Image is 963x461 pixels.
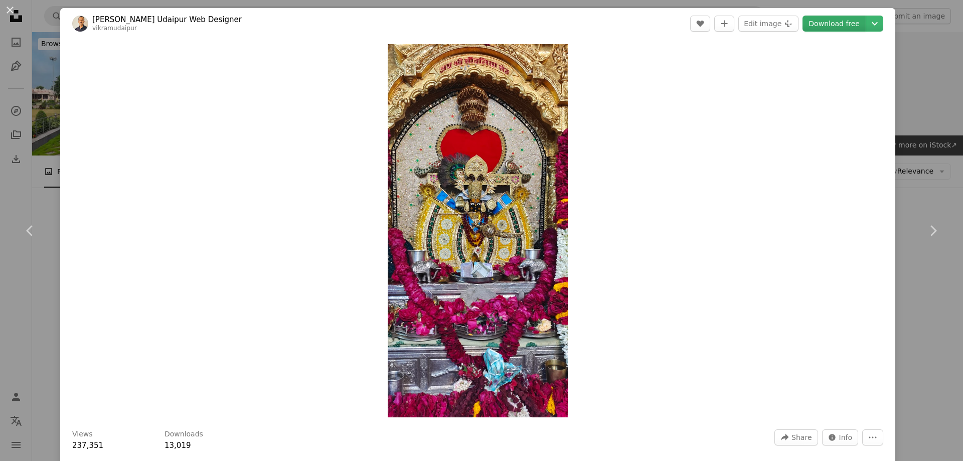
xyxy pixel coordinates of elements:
[92,25,137,32] a: vikramudaipur
[72,16,88,32] img: Go to Vikram Chouhan Udaipur Web Designer's profile
[802,16,866,32] a: Download free
[862,429,883,445] button: More Actions
[714,16,734,32] button: Add to Collection
[738,16,798,32] button: Edit image
[690,16,710,32] button: Like
[822,429,859,445] button: Stats about this image
[165,429,203,439] h3: Downloads
[839,430,853,445] span: Info
[92,15,242,25] a: [PERSON_NAME] Udaipur Web Designer
[72,441,103,450] span: 237,351
[388,44,568,417] button: Zoom in on this image
[388,44,568,417] img: a statue of a god surrounded by flowers
[791,430,812,445] span: Share
[165,441,191,450] span: 13,019
[774,429,818,445] button: Share this image
[72,429,93,439] h3: Views
[866,16,883,32] button: Choose download size
[903,183,963,279] a: Next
